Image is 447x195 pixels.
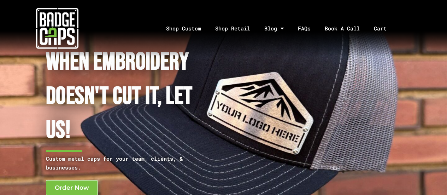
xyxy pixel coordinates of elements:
a: Shop Custom [159,10,208,47]
img: badgecaps white logo with green acccent [36,7,78,50]
iframe: Chat Widget [412,161,447,195]
a: Shop Retail [208,10,257,47]
span: Order Now [55,185,89,191]
p: Custom metal caps for your team, clients, & businesses. [46,154,198,172]
nav: Menu [115,10,447,47]
a: Cart [367,10,402,47]
a: Book A Call [318,10,367,47]
a: FAQs [291,10,318,47]
a: Blog [257,10,291,47]
h1: When Embroidery Doesn't cut it, Let Us! [46,45,198,148]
